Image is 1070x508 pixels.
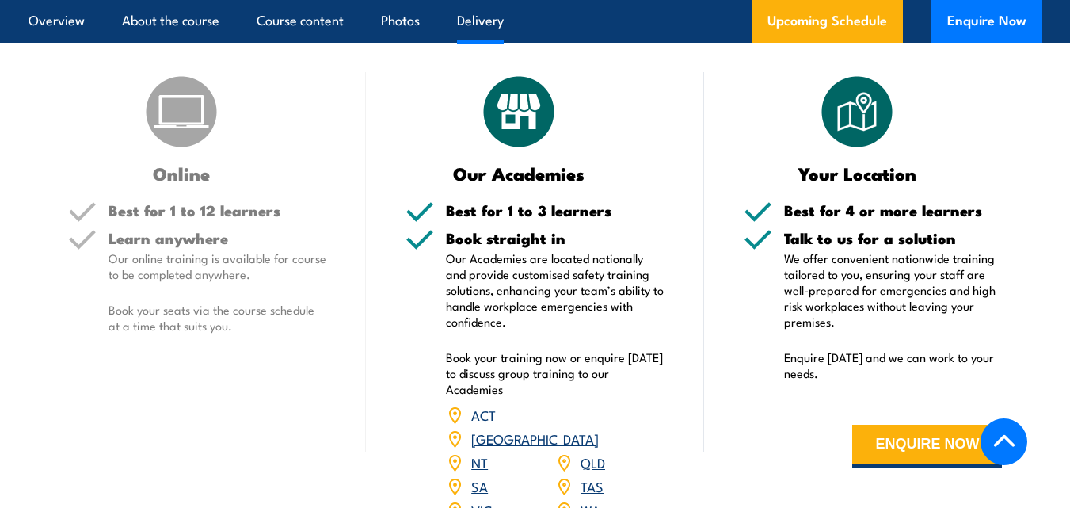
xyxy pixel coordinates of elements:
[744,164,971,182] h3: Your Location
[471,453,488,472] a: NT
[446,349,664,397] p: Book your training now or enquire [DATE] to discuss group training to our Academies
[68,164,295,182] h3: Online
[446,250,664,330] p: Our Academies are located nationally and provide customised safety training solutions, enhancing ...
[784,231,1003,246] h5: Talk to us for a solution
[109,203,327,218] h5: Best for 1 to 12 learners
[784,349,1003,381] p: Enquire [DATE] and we can work to your needs.
[109,302,327,334] p: Book your seats via the course schedule at a time that suits you.
[581,476,604,495] a: TAS
[471,429,599,448] a: [GEOGRAPHIC_DATA]
[406,164,633,182] h3: Our Academies
[471,476,488,495] a: SA
[471,405,496,424] a: ACT
[109,250,327,282] p: Our online training is available for course to be completed anywhere.
[446,231,664,246] h5: Book straight in
[109,231,327,246] h5: Learn anywhere
[784,250,1003,330] p: We offer convenient nationwide training tailored to you, ensuring your staff are well-prepared fo...
[852,425,1002,468] button: ENQUIRE NOW
[784,203,1003,218] h5: Best for 4 or more learners
[446,203,664,218] h5: Best for 1 to 3 learners
[581,453,605,472] a: QLD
